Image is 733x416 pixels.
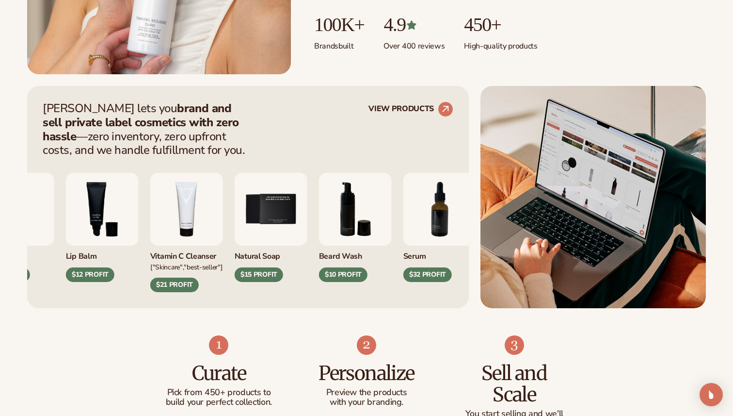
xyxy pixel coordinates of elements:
a: VIEW PRODUCTS [368,101,453,117]
div: Beard Wash [319,246,392,262]
img: Shopify Image 8 [357,335,376,355]
div: 3 / 9 [66,173,139,282]
img: Smoothing lip balm. [66,173,139,246]
div: 4 / 9 [150,173,223,292]
div: Natural Soap [235,246,307,262]
p: 100K+ [314,14,364,35]
h3: Curate [164,363,273,384]
strong: brand and sell private label cosmetics with zero hassle [43,100,239,144]
div: Serum [403,246,476,262]
h3: Sell and Scale [460,363,569,405]
div: $21 PROFIT [150,278,199,292]
p: Over 400 reviews [383,35,445,51]
img: Nature bar of soap. [235,173,307,246]
p: with your branding. [312,398,421,407]
div: 6 / 9 [319,173,392,282]
div: Vitamin C Cleanser [150,246,223,262]
img: Shopify Image 5 [480,86,706,308]
div: $10 PROFIT [319,267,367,282]
img: Foaming beard wash. [319,173,392,246]
p: 450+ [464,14,537,35]
div: Lip Balm [66,246,139,262]
p: High-quality products [464,35,537,51]
div: ["Skincare","Best-seller"] [150,262,223,272]
img: Shopify Image 7 [209,335,228,355]
p: 4.9 [383,14,445,35]
img: Shopify Image 9 [505,335,524,355]
p: [PERSON_NAME] lets you —zero inventory, zero upfront costs, and we handle fulfillment for you. [43,101,251,157]
div: Open Intercom Messenger [700,383,723,406]
div: $12 PROFIT [66,267,114,282]
img: Vitamin c cleanser. [150,173,223,246]
h3: Personalize [312,363,421,384]
div: $32 PROFIT [403,267,452,282]
div: $15 PROFIT [235,267,283,282]
p: Brands built [314,35,364,51]
p: Preview the products [312,388,421,398]
div: 7 / 9 [403,173,476,282]
img: Collagen and retinol serum. [403,173,476,246]
div: 5 / 9 [235,173,307,282]
p: Pick from 450+ products to build your perfect collection. [164,388,273,407]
